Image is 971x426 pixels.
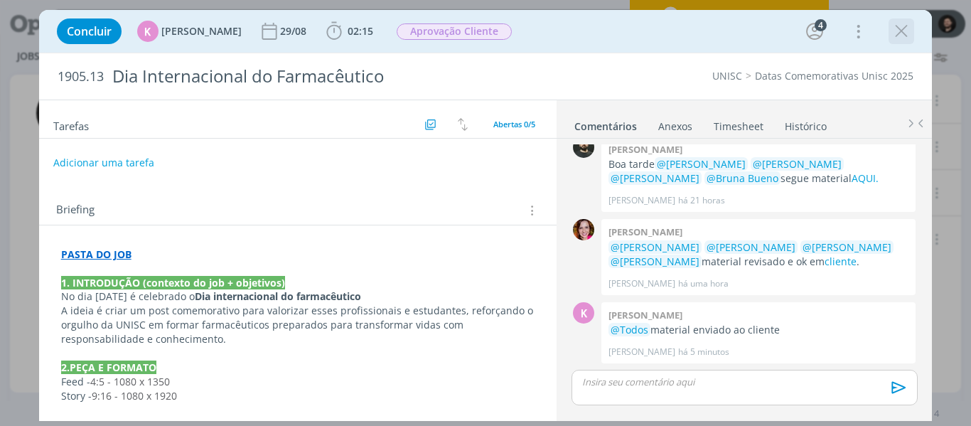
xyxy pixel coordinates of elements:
p: Feed - [61,375,535,389]
p: Boa tarde segue material [608,157,908,186]
span: @[PERSON_NAME] [803,240,891,254]
button: Aprovação Cliente [396,23,513,41]
p: material revisado e ok em . [608,240,908,270]
button: 4 [803,20,826,43]
a: Timesheet [713,113,764,134]
span: [PERSON_NAME] [161,26,242,36]
strong: 1. INTRODUÇÃO (contexto do job + objetivos) [61,276,285,289]
a: cliente [825,255,857,268]
span: Tarefas [53,116,89,133]
span: 02:15 [348,24,373,38]
button: 02:15 [323,20,377,43]
span: @[PERSON_NAME] [611,171,699,185]
button: Adicionar uma tarefa [53,150,155,176]
div: Dia Internacional do Farmacêutico [107,59,551,94]
p: [PERSON_NAME] [608,346,675,358]
span: @Todos [611,323,648,336]
a: Histórico [784,113,827,134]
div: K [137,21,159,42]
b: [PERSON_NAME] [608,309,682,321]
button: Concluir [57,18,122,44]
a: Comentários [574,113,638,134]
span: 4:5 - 1080 x 1350 [90,375,170,388]
span: @[PERSON_NAME] [657,157,746,171]
p: material enviado ao cliente [608,323,908,337]
p: Story - [61,389,535,403]
b: [PERSON_NAME] [608,143,682,156]
span: Abertas 0/5 [493,119,535,129]
strong: Dia internacional do farmacêutico [195,289,361,303]
p: [PERSON_NAME] [608,277,675,290]
button: K[PERSON_NAME] [137,21,242,42]
span: @Bruna Bueno [707,171,778,185]
a: AQUI. [852,171,879,185]
span: há 21 horas [678,194,725,207]
b: [PERSON_NAME] [608,225,682,238]
div: 4 [815,19,827,31]
span: @[PERSON_NAME] [707,240,795,254]
span: 1905.13 [58,69,104,85]
img: P [573,137,594,158]
p: A ideia é criar um post comemorativo para valorizar esses profissionais e estudantes, reforçando ... [61,304,535,346]
a: PASTA DO JOB [61,247,132,261]
div: Anexos [658,119,692,134]
p: [PERSON_NAME] [608,194,675,207]
div: 29/08 [280,26,309,36]
span: Concluir [67,26,112,37]
a: Datas Comemorativas Unisc 2025 [755,69,913,82]
span: Briefing [56,201,95,220]
div: K [573,302,594,324]
img: B [573,219,594,240]
span: 9:16 - 1080 x 1920 [92,389,180,403]
span: @[PERSON_NAME] [753,157,842,171]
img: arrow-down-up.svg [458,118,468,131]
strong: 2.PEÇA E FORMATO [61,361,156,374]
span: há 5 minutos [678,346,729,358]
span: @[PERSON_NAME] [611,255,699,268]
span: Aprovação Cliente [397,23,512,40]
a: UNISC [712,69,742,82]
div: dialog [39,10,933,421]
span: há uma hora [678,277,729,290]
p: No dia [DATE] é celebrado o [61,289,535,304]
span: @[PERSON_NAME] [611,240,699,254]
